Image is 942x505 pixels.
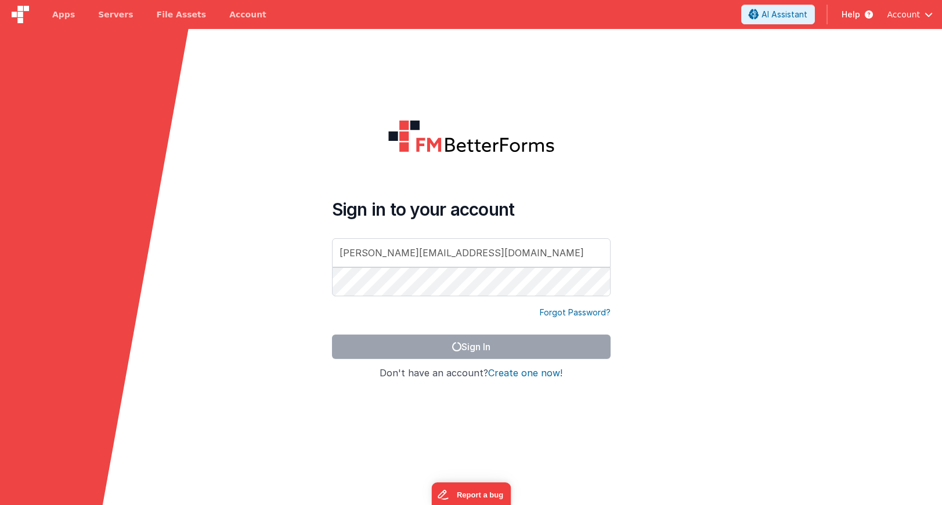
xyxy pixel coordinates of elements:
[488,368,562,379] button: Create one now!
[887,9,920,20] span: Account
[157,9,207,20] span: File Assets
[887,9,933,20] button: Account
[540,307,611,318] a: Forgot Password?
[332,368,611,379] h4: Don't have an account?
[741,5,815,24] button: AI Assistant
[842,9,860,20] span: Help
[332,335,611,359] button: Sign In
[761,9,807,20] span: AI Assistant
[98,9,133,20] span: Servers
[52,9,75,20] span: Apps
[332,199,611,220] h4: Sign in to your account
[332,238,611,267] input: Email Address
